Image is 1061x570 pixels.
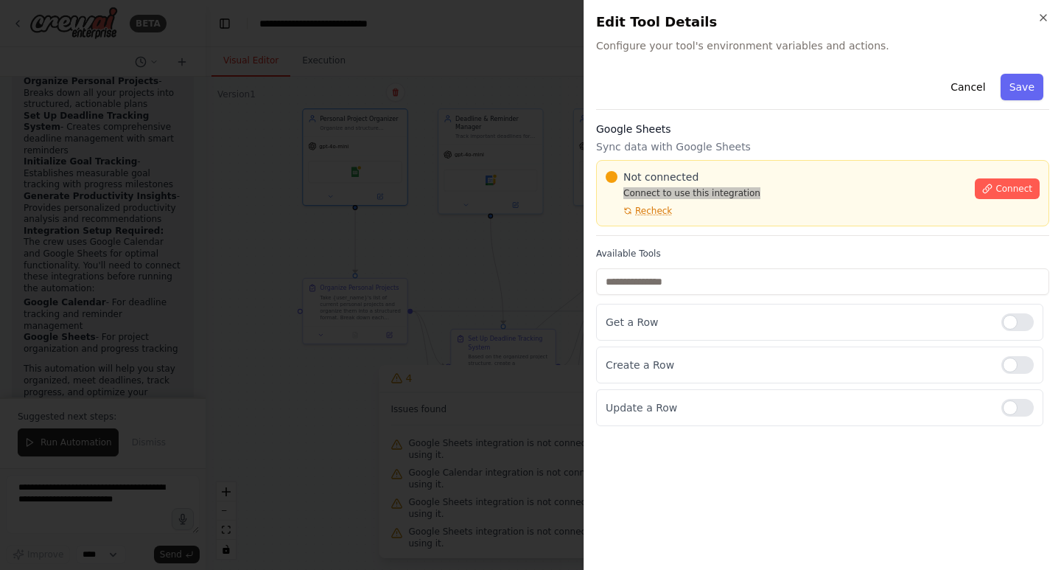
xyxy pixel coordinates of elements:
p: Connect to use this integration [606,187,966,199]
span: Configure your tool's environment variables and actions. [596,38,1049,53]
button: Recheck [606,205,672,217]
p: Create a Row [606,358,990,372]
span: Recheck [635,205,672,217]
span: Not connected [623,170,698,184]
span: Connect [995,183,1032,195]
h2: Edit Tool Details [596,12,1049,32]
p: Sync data with Google Sheets [596,139,1049,154]
button: Connect [975,178,1040,199]
button: Save [1001,74,1043,100]
label: Available Tools [596,248,1049,260]
p: Update a Row [606,400,990,415]
p: Get a Row [606,315,990,330]
button: Cancel [942,74,994,100]
h3: Google Sheets [596,122,1049,136]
